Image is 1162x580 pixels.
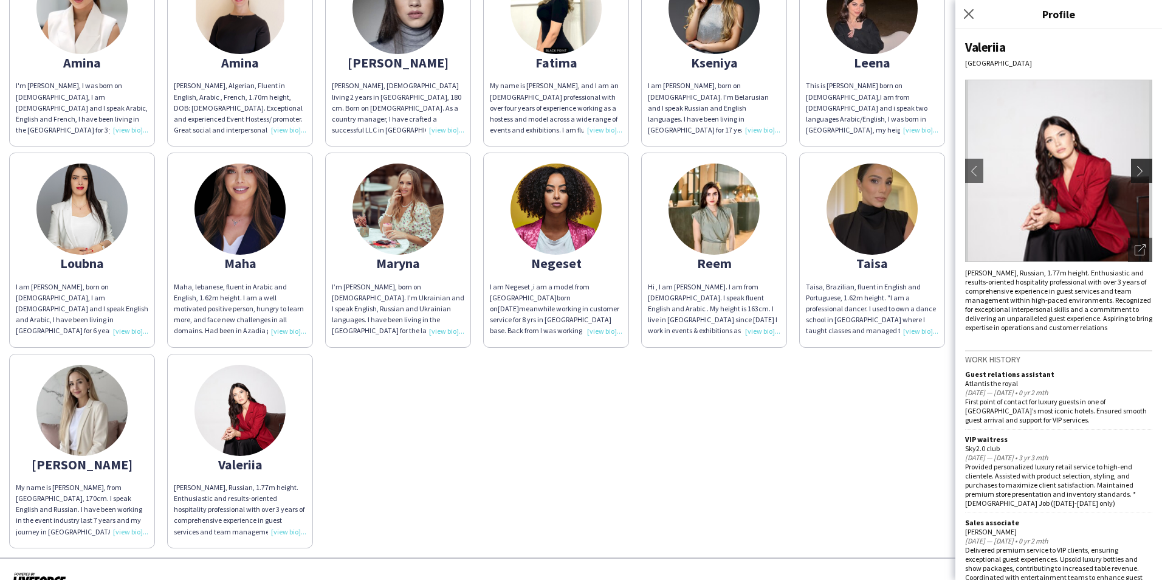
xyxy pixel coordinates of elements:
[174,57,306,68] div: Amina
[965,388,1152,397] div: [DATE] — [DATE] • 0 yr 2 mth
[648,281,780,337] div: Hi , I am [PERSON_NAME]. I am from [DEMOGRAPHIC_DATA]. I speak fluent English and Arabic . My hei...
[511,164,602,255] img: thumb-1679642050641d4dc284058.jpeg
[16,281,148,337] div: I am [PERSON_NAME], born on [DEMOGRAPHIC_DATA], I am [DEMOGRAPHIC_DATA] and I speak English and A...
[965,370,1152,379] div: Guest relations assistant
[332,282,464,413] span: I’m [PERSON_NAME], born on [DEMOGRAPHIC_DATA]. I’m Ukrainian and I speak English, Russian and Ukr...
[669,164,760,255] img: thumb-6847eafda64f0.jpeg
[16,80,148,136] div: I'm [PERSON_NAME], I was born on [DEMOGRAPHIC_DATA], I am [DEMOGRAPHIC_DATA] and I speak Arabic, ...
[827,164,918,255] img: thumb-68b7334d4ac18.jpeg
[490,304,621,357] span: meanwhile working in customer service for 8 yrs in [GEOGRAPHIC_DATA] base. Back from I was workin...
[648,258,780,269] div: Reem
[498,304,519,313] span: [DATE]
[16,258,148,269] div: Loubna
[806,57,938,68] div: Leena
[16,57,148,68] div: Amina
[965,397,1152,424] div: First point of contact for luxury guests in one of [GEOGRAPHIC_DATA]’s most iconic hotels. Ensure...
[965,268,1152,332] div: [PERSON_NAME], Russian, 1.77m height. Enthusiastic and results-oriented hospitality professional ...
[806,281,938,337] div: Taisa, Brazilian, fluent in English and Portuguese, 1.62m height. "I am a professional dancer. I ...
[194,365,286,456] img: thumb-66f82e9b12624.jpeg
[332,258,464,269] div: Maryna
[194,164,286,255] img: thumb-62f9a297-14ea-4f76-99a9-8314e0e372b2.jpg
[332,57,464,68] div: [PERSON_NAME]
[965,453,1152,462] div: [DATE] — [DATE] • 3 yr 3 mth
[174,80,306,136] div: [PERSON_NAME], Algerian, Fluent in English, Arabic , French, 1.70m height, DOB: [DEMOGRAPHIC_DATA...
[965,379,1152,388] div: Atlantis the royal
[965,518,1152,527] div: Sales associate
[490,282,590,302] span: I am Negeset ,i am a model from [GEOGRAPHIC_DATA]
[16,482,148,537] div: My name is [PERSON_NAME], from [GEOGRAPHIC_DATA], 170cm. I speak English and Russian. I have been...
[332,80,464,136] div: [PERSON_NAME], [DEMOGRAPHIC_DATA] living 2 years in [GEOGRAPHIC_DATA], 180 cm. Born on [DEMOGRAPH...
[174,281,306,337] div: Maha, lebanese, fluent in Arabic and English, 1.62m height. I am a well motivated positive person...
[955,6,1162,22] h3: Profile
[490,80,622,136] div: My name is [PERSON_NAME], and I am an [DEMOGRAPHIC_DATA] professional with over four years of exp...
[806,80,938,136] div: This is [PERSON_NAME] born on [DEMOGRAPHIC_DATA],I am from [DEMOGRAPHIC_DATA] and i speak two lan...
[965,354,1152,365] h3: Work history
[1128,238,1152,262] div: Open photos pop-in
[965,39,1152,55] div: Valeriia
[965,536,1152,545] div: [DATE] — [DATE] • 0 yr 2 mth
[965,527,1152,536] div: [PERSON_NAME]
[965,80,1152,262] img: Crew avatar or photo
[648,57,780,68] div: Kseniya
[174,459,306,470] div: Valeriia
[16,459,148,470] div: [PERSON_NAME]
[490,57,622,68] div: Fatima
[965,444,1152,453] div: Sky2.0 club
[648,81,776,145] span: I am [PERSON_NAME], born on [DEMOGRAPHIC_DATA]. I'm Belarusian and I speak Russian and English la...
[490,258,622,269] div: Negeset
[174,482,306,537] div: [PERSON_NAME], Russian, 1.77m height. Enthusiastic and results-oriented hospitality professional ...
[965,58,1152,67] div: [GEOGRAPHIC_DATA]
[352,164,444,255] img: thumb-1663831089632c0c31406e7.jpeg
[965,462,1152,508] div: Provided personalized luxury retail service to high-end clientele. Assisted with product selectio...
[174,258,306,269] div: Maha
[806,258,938,269] div: Taisa
[36,164,128,255] img: thumb-71178b0f-fcd9-4816-bdcf-ac2b84812377.jpg
[965,435,1152,444] div: VIP waitress
[36,365,128,456] img: thumb-68a84f77221b4.jpeg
